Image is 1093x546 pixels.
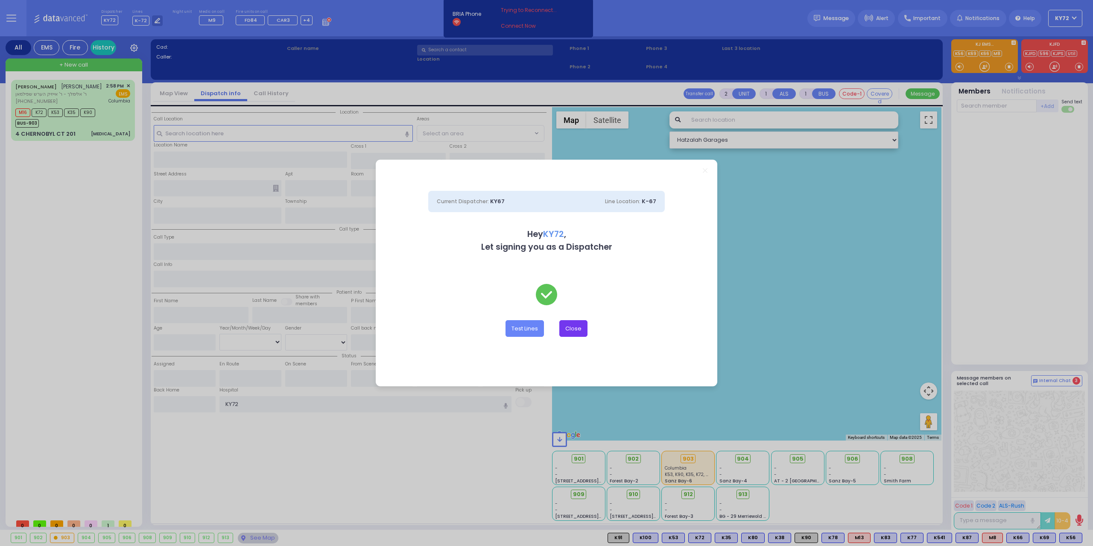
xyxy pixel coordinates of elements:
[481,241,612,253] b: Let signing you as a Dispatcher
[703,168,707,173] a: Close
[536,284,557,305] img: check-green.svg
[605,198,640,205] span: Line Location:
[543,228,564,240] span: KY72
[642,197,656,205] span: K-67
[506,320,544,336] button: Test Lines
[559,320,587,336] button: Close
[437,198,489,205] span: Current Dispatcher:
[527,228,566,240] b: Hey ,
[490,197,505,205] span: KY67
